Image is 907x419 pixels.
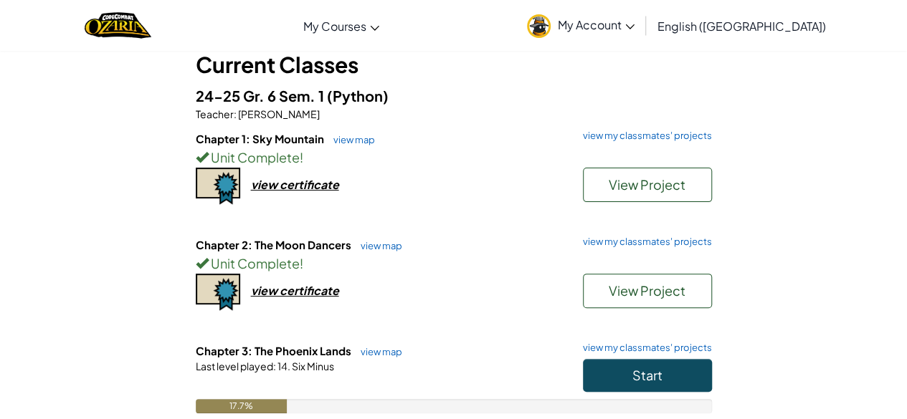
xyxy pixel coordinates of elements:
[296,6,386,45] a: My Courses
[237,107,320,120] span: [PERSON_NAME]
[300,255,303,271] span: !
[196,283,339,298] a: view certificate
[196,132,326,145] span: Chapter 1: Sky Mountain
[583,274,712,308] button: View Project
[196,87,327,105] span: 24-25 Gr. 6 Sem. 1
[85,11,151,40] img: Home
[196,344,353,357] span: Chapter 3: The Phoenix Lands
[583,359,712,392] button: Start
[196,360,273,372] span: Last level played
[520,3,642,48] a: My Account
[273,360,276,372] span: :
[276,360,290,372] span: 14.
[327,87,389,105] span: (Python)
[583,168,712,202] button: View Project
[209,149,300,165] span: Unit Complete
[196,177,339,192] a: view certificate
[300,149,303,165] span: !
[303,19,366,34] span: My Courses
[609,176,685,193] span: View Project
[196,238,353,251] span: Chapter 2: The Moon Dancers
[251,177,339,192] div: view certificate
[196,49,712,81] h3: Current Classes
[576,343,712,352] a: view my classmates' projects
[558,17,635,32] span: My Account
[650,6,833,45] a: English ([GEOGRAPHIC_DATA])
[609,282,685,299] span: View Project
[251,283,339,298] div: view certificate
[353,346,402,357] a: view map
[576,237,712,246] a: view my classmates' projects
[632,367,663,383] span: Start
[290,360,334,372] span: Six Minus
[196,168,240,205] img: certificate-icon.png
[196,107,234,120] span: Teacher
[353,240,402,251] a: view map
[234,107,237,120] span: :
[209,255,300,271] span: Unit Complete
[576,131,712,140] a: view my classmates' projects
[657,19,826,34] span: English ([GEOGRAPHIC_DATA])
[527,14,551,38] img: avatar
[326,134,375,145] a: view map
[85,11,151,40] a: Ozaria by CodeCombat logo
[196,274,240,311] img: certificate-icon.png
[196,399,287,413] div: 17.7%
